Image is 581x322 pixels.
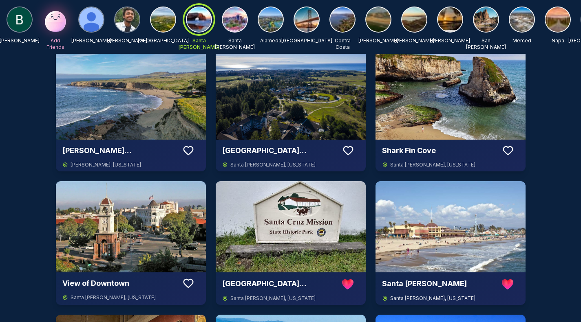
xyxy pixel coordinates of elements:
p: [PERSON_NAME] [71,37,111,44]
p: Santa [PERSON_NAME] [215,37,255,50]
img: Stanislaus [366,7,391,32]
p: Napa [552,37,564,44]
img: University of California Santa Cruz [216,48,366,140]
img: Matthew Miller [79,7,104,32]
h3: [GEOGRAPHIC_DATA][PERSON_NAME] [222,278,336,289]
img: Add Friends [42,7,68,33]
img: San Mateo [151,7,175,32]
p: [PERSON_NAME] [107,37,147,44]
p: Add Friends [42,37,68,50]
img: Alameda [258,7,283,32]
h3: Santa [PERSON_NAME] [382,278,496,289]
p: Contra Costa [329,37,356,50]
h3: [PERSON_NAME][GEOGRAPHIC_DATA] [62,145,177,156]
img: Davenport Beach County Park [56,48,206,140]
span: [PERSON_NAME] , [US_STATE] [71,162,141,168]
img: San Francisco [294,7,319,32]
img: NIKHIL AGARWAL [115,7,139,32]
p: Santa [PERSON_NAME] [179,37,219,50]
p: [PERSON_NAME] [430,37,470,44]
img: Santa Cruz [376,181,526,272]
img: Santa Cruz Mission State Historic Park [216,181,366,272]
img: Napa [546,7,570,32]
img: View of Downtown [56,181,206,272]
img: Merced [510,7,534,32]
p: Merced [513,37,531,44]
p: [PERSON_NAME] [358,37,398,44]
p: [PERSON_NAME] [394,37,434,44]
span: Santa [PERSON_NAME] , [US_STATE] [390,162,475,168]
h3: View of Downtown [62,278,177,289]
p: [GEOGRAPHIC_DATA] [138,37,189,44]
p: San [PERSON_NAME] [466,37,506,50]
img: Contra Costa [330,7,355,32]
span: Santa [PERSON_NAME] , [US_STATE] [230,295,316,302]
h3: [GEOGRAPHIC_DATA][US_STATE][PERSON_NAME] [222,145,337,156]
img: San Benito [474,7,498,32]
img: Solano [438,7,462,32]
p: Alameda [260,37,281,44]
h3: Shark Fin Cove [382,145,497,156]
img: Marin [402,7,426,32]
img: Shark Fin Cove [376,48,526,140]
span: Santa [PERSON_NAME] , [US_STATE] [390,295,475,302]
span: Santa [PERSON_NAME] , [US_STATE] [71,294,156,301]
img: Brendan Delumpa [7,7,32,32]
img: Santa Clara [223,7,247,32]
span: Santa [PERSON_NAME] , [US_STATE] [230,162,316,168]
p: [GEOGRAPHIC_DATA] [281,37,332,44]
